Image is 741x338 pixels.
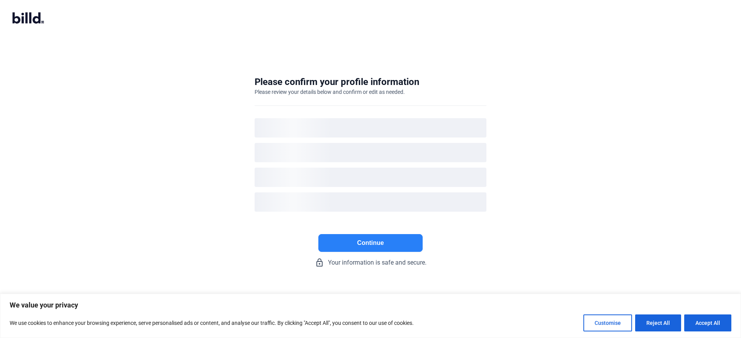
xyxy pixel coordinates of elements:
[255,168,486,187] div: loading
[10,318,414,328] p: We use cookies to enhance your browsing experience, serve personalised ads or content, and analys...
[255,192,486,212] div: loading
[583,314,632,331] button: Customise
[255,118,486,138] div: loading
[318,234,423,252] button: Continue
[684,314,731,331] button: Accept All
[255,76,419,88] div: Please confirm your profile information
[255,143,486,162] div: loading
[10,301,731,310] p: We value your privacy
[255,258,486,267] div: Your information is safe and secure.
[635,314,681,331] button: Reject All
[315,258,324,267] mat-icon: lock_outline
[255,88,405,96] div: Please review your details below and confirm or edit as needed.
